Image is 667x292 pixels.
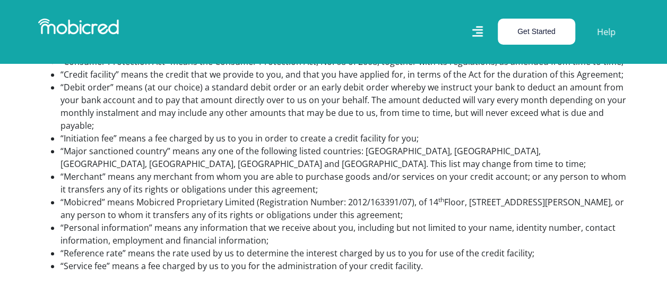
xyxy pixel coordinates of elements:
li: “Initiation fee” means a fee charged by us to you in order to create a credit facility for you; [60,132,628,145]
li: “Merchant” means any merchant from whom you are able to purchase goods and/or services on your cr... [60,170,628,196]
button: Get Started [498,19,575,45]
img: Mobicred [38,19,119,35]
li: “Mobicred” means Mobicred Proprietary Limited (Registration Number: 2012/163391/07), of 14 Floor,... [60,196,628,221]
li: “Major sanctioned country” means any one of the following listed countries: [GEOGRAPHIC_DATA], [G... [60,145,628,170]
li: “Personal information” means any information that we receive about you, including but not limited... [60,221,628,247]
li: “Reference rate” means the rate used by us to determine the interest charged by us to you for use... [60,247,628,260]
li: “Debit order” means (at our choice) a standard debit order or an early debit order whereby we ins... [60,81,628,132]
li: “Service fee” means a fee charged by us to you for the administration of your credit facility. [60,260,628,272]
sup: th [438,195,444,204]
a: Help [596,25,616,39]
li: “Credit facility” means the credit that we provide to you, and that you have applied for, in term... [60,68,628,81]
